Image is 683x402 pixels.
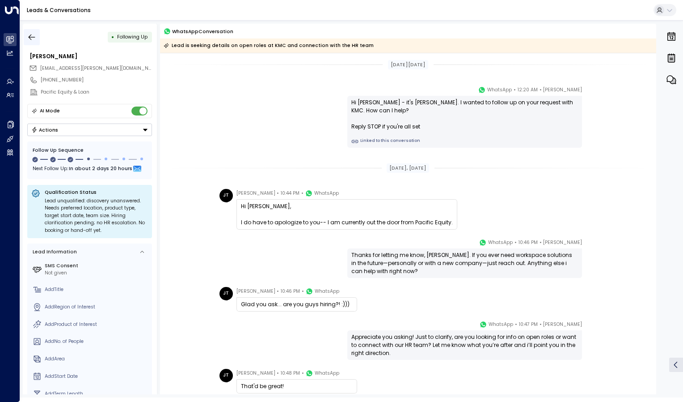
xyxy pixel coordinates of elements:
span: [EMAIL_ADDRESS][PERSON_NAME][DOMAIN_NAME] [40,65,160,72]
div: AddArea [45,355,149,363]
div: Not given [45,269,149,277]
span: • [540,320,542,329]
div: Actions [31,127,59,133]
span: WhatsApp [487,86,512,94]
span: 10:46 PM [519,238,538,247]
div: Lead unqualified: discovery unanswered. Needs preferred location, product type, target start date... [45,197,148,235]
div: Thanks for letting me know, [PERSON_NAME]. If you ever need workspace solutions in the future—per... [351,251,578,275]
span: 10:46 PM [281,287,300,296]
span: • [301,189,304,198]
span: 12:20 AM [518,86,538,94]
span: • [302,369,304,378]
span: WhatsApp [315,287,339,296]
div: That'd be great! [241,382,353,390]
div: [PHONE_NUMBER] [41,77,152,84]
div: AddStart Date [45,373,149,380]
div: AI Mode [40,107,60,115]
span: • [514,238,517,247]
span: WhatsApp [314,189,339,198]
div: Next Follow Up: [33,164,147,174]
span: [PERSON_NAME] [543,86,582,94]
div: [PERSON_NAME] [30,52,152,60]
span: • [277,189,279,198]
div: AddRegion of Interest [45,304,149,311]
div: Lead Information [30,248,77,256]
div: Appreciate you asking! Just to clarify, are you looking for info on open roles or want to connect... [351,333,578,357]
span: • [302,287,304,296]
div: [DATE][DATE] [388,60,428,70]
span: • [515,320,517,329]
label: SMS Consent [45,262,149,269]
div: JT [219,369,233,382]
span: • [540,238,542,247]
div: • [111,31,114,43]
div: AddTerm Length [45,390,149,398]
div: AddProduct of Interest [45,321,149,328]
a: Linked to this conversation [351,138,578,145]
span: [PERSON_NAME] [543,238,582,247]
span: Following Up [117,34,148,40]
div: Pacific Equity & Loan [41,89,152,96]
span: • [277,287,279,296]
span: WhatsApp [489,320,513,329]
span: [PERSON_NAME] [236,369,275,378]
img: 4_headshot.jpg [586,238,599,252]
span: 10:47 PM [519,320,538,329]
a: Leads & Conversations [27,6,91,14]
span: 10:44 PM [281,189,299,198]
span: • [514,86,516,94]
div: Hi [PERSON_NAME] - it's [PERSON_NAME]. I wanted to follow up on your request with KMC. How can I ... [351,98,578,131]
span: In about 2 days 20 hours [69,164,132,174]
img: 4_headshot.jpg [586,86,599,99]
span: jes.tuanquin@gmail.com [40,65,152,72]
span: WhatsApp Conversation [172,28,233,35]
div: Glad you ask... are you guys hiring?! :))) [241,300,353,308]
span: [PERSON_NAME] [543,320,582,329]
div: AddNo. of People [45,338,149,345]
span: • [277,369,279,378]
p: Qualification Status [45,189,148,196]
span: [PERSON_NAME] [236,189,275,198]
div: Hi [PERSON_NAME], I do have to apologize to you-- I am currently out the door from Pacific Equity. [241,202,453,227]
div: [DATE], [DATE] [387,163,429,173]
span: WhatsApp [315,369,339,378]
div: AddTitle [45,286,149,293]
span: [PERSON_NAME] [236,287,275,296]
button: Actions [27,124,152,136]
div: JT [219,189,233,202]
span: 10:48 PM [281,369,300,378]
span: • [540,86,542,94]
img: 4_headshot.jpg [586,320,599,334]
div: JT [219,287,233,300]
span: WhatsApp [488,238,513,247]
div: Follow Up Sequence [33,147,147,154]
div: Button group with a nested menu [27,124,152,136]
div: Lead is seeking details on open roles at KMC and connection with the HR team [164,41,374,50]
